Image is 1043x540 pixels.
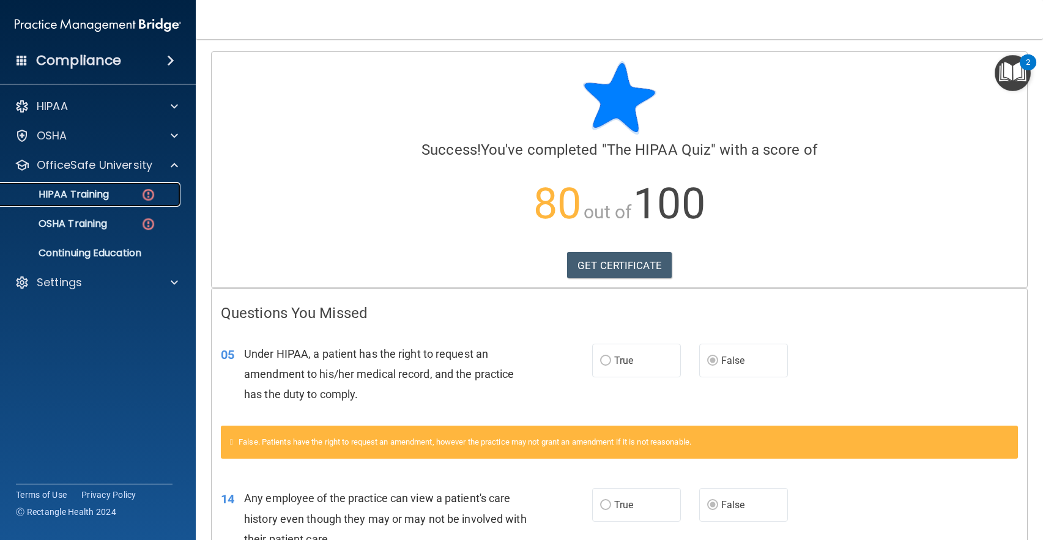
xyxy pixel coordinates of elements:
span: The HIPAA Quiz [607,141,711,158]
input: True [600,357,611,366]
p: Continuing Education [8,247,175,259]
img: blue-star-rounded.9d042014.png [583,61,656,135]
span: 14 [221,492,234,506]
a: Privacy Policy [81,489,136,501]
span: out of [584,201,632,223]
span: Under HIPAA, a patient has the right to request an amendment to his/her medical record, and the p... [244,347,514,401]
span: False [721,355,745,366]
img: danger-circle.6113f641.png [141,216,156,232]
p: OSHA Training [8,218,107,230]
span: True [614,355,633,366]
a: GET CERTIFICATE [567,252,672,279]
a: HIPAA [15,99,178,114]
img: danger-circle.6113f641.png [141,187,156,202]
span: 05 [221,347,234,362]
input: True [600,501,611,510]
h4: You've completed " " with a score of [221,142,1018,158]
span: True [614,499,633,511]
input: False [707,501,718,510]
span: False. Patients have the right to request an amendment, however the practice may not grant an ame... [239,437,691,446]
a: OfficeSafe University [15,158,178,172]
a: OSHA [15,128,178,143]
button: Open Resource Center, 2 new notifications [995,55,1031,91]
p: OSHA [37,128,67,143]
a: Terms of Use [16,489,67,501]
img: PMB logo [15,13,181,37]
p: HIPAA Training [8,188,109,201]
span: Success! [421,141,481,158]
input: False [707,357,718,366]
a: Settings [15,275,178,290]
div: 2 [1026,62,1030,78]
h4: Questions You Missed [221,305,1018,321]
p: HIPAA [37,99,68,114]
span: False [721,499,745,511]
span: Ⓒ Rectangle Health 2024 [16,506,116,518]
span: 80 [533,179,581,229]
span: 100 [633,179,705,229]
p: Settings [37,275,82,290]
p: OfficeSafe University [37,158,152,172]
h4: Compliance [36,52,121,69]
